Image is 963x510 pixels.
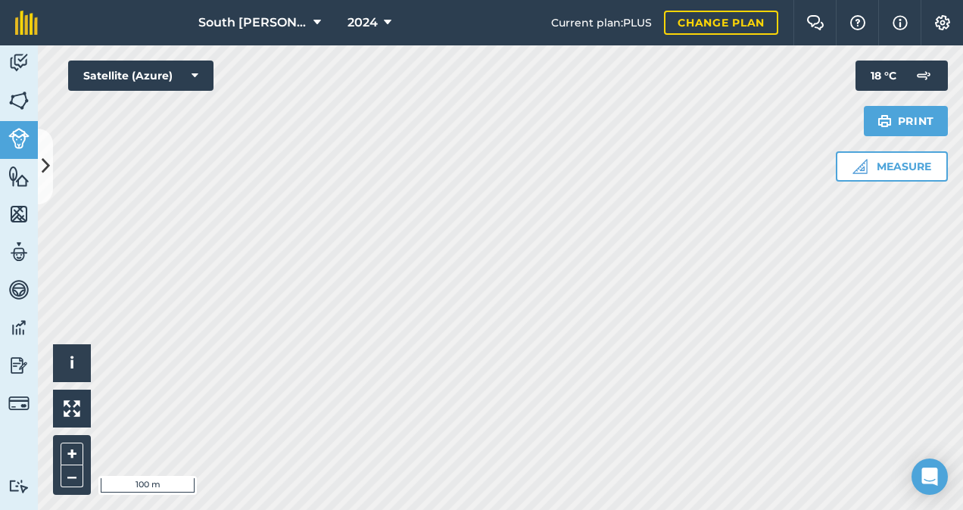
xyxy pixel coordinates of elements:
button: Satellite (Azure) [68,61,213,91]
img: fieldmargin Logo [15,11,38,35]
img: svg+xml;base64,PHN2ZyB4bWxucz0iaHR0cDovL3d3dy53My5vcmcvMjAwMC9zdmciIHdpZHRoPSIxNyIgaGVpZ2h0PSIxNy... [893,14,908,32]
button: Print [864,106,949,136]
img: Two speech bubbles overlapping with the left bubble in the forefront [806,15,824,30]
img: svg+xml;base64,PD94bWwgdmVyc2lvbj0iMS4wIiBlbmNvZGluZz0idXRmLTgiPz4KPCEtLSBHZW5lcmF0b3I6IEFkb2JlIE... [8,241,30,263]
span: Current plan : PLUS [551,14,652,31]
img: Ruler icon [852,159,868,174]
button: – [61,465,83,487]
img: svg+xml;base64,PHN2ZyB4bWxucz0iaHR0cDovL3d3dy53My5vcmcvMjAwMC9zdmciIHdpZHRoPSI1NiIgaGVpZ2h0PSI2MC... [8,203,30,225]
span: i [70,353,74,372]
img: svg+xml;base64,PD94bWwgdmVyc2lvbj0iMS4wIiBlbmNvZGluZz0idXRmLTgiPz4KPCEtLSBHZW5lcmF0b3I6IEFkb2JlIE... [8,51,30,74]
img: A question mark icon [849,15,867,30]
span: 2024 [347,14,378,32]
a: Change plan [664,11,778,35]
span: 18 ° C [871,61,896,91]
img: Four arrows, one pointing top left, one top right, one bottom right and the last bottom left [64,400,80,417]
button: i [53,344,91,382]
button: 18 °C [855,61,948,91]
button: + [61,443,83,465]
img: svg+xml;base64,PD94bWwgdmVyc2lvbj0iMS4wIiBlbmNvZGluZz0idXRmLTgiPz4KPCEtLSBHZW5lcmF0b3I6IEFkb2JlIE... [8,354,30,377]
img: A cog icon [933,15,952,30]
img: svg+xml;base64,PHN2ZyB4bWxucz0iaHR0cDovL3d3dy53My5vcmcvMjAwMC9zdmciIHdpZHRoPSI1NiIgaGVpZ2h0PSI2MC... [8,89,30,112]
img: svg+xml;base64,PHN2ZyB4bWxucz0iaHR0cDovL3d3dy53My5vcmcvMjAwMC9zdmciIHdpZHRoPSI1NiIgaGVpZ2h0PSI2MC... [8,165,30,188]
div: Open Intercom Messenger [912,459,948,495]
img: svg+xml;base64,PD94bWwgdmVyc2lvbj0iMS4wIiBlbmNvZGluZz0idXRmLTgiPz4KPCEtLSBHZW5lcmF0b3I6IEFkb2JlIE... [908,61,939,91]
img: svg+xml;base64,PD94bWwgdmVyc2lvbj0iMS4wIiBlbmNvZGluZz0idXRmLTgiPz4KPCEtLSBHZW5lcmF0b3I6IEFkb2JlIE... [8,479,30,493]
span: South [PERSON_NAME] [198,14,307,32]
img: svg+xml;base64,PHN2ZyB4bWxucz0iaHR0cDovL3d3dy53My5vcmcvMjAwMC9zdmciIHdpZHRoPSIxOSIgaGVpZ2h0PSIyNC... [877,112,892,130]
img: svg+xml;base64,PD94bWwgdmVyc2lvbj0iMS4wIiBlbmNvZGluZz0idXRmLTgiPz4KPCEtLSBHZW5lcmF0b3I6IEFkb2JlIE... [8,393,30,414]
img: svg+xml;base64,PD94bWwgdmVyc2lvbj0iMS4wIiBlbmNvZGluZz0idXRmLTgiPz4KPCEtLSBHZW5lcmF0b3I6IEFkb2JlIE... [8,128,30,149]
img: svg+xml;base64,PD94bWwgdmVyc2lvbj0iMS4wIiBlbmNvZGluZz0idXRmLTgiPz4KPCEtLSBHZW5lcmF0b3I6IEFkb2JlIE... [8,278,30,301]
button: Measure [836,151,948,182]
img: svg+xml;base64,PD94bWwgdmVyc2lvbj0iMS4wIiBlbmNvZGluZz0idXRmLTgiPz4KPCEtLSBHZW5lcmF0b3I6IEFkb2JlIE... [8,316,30,339]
